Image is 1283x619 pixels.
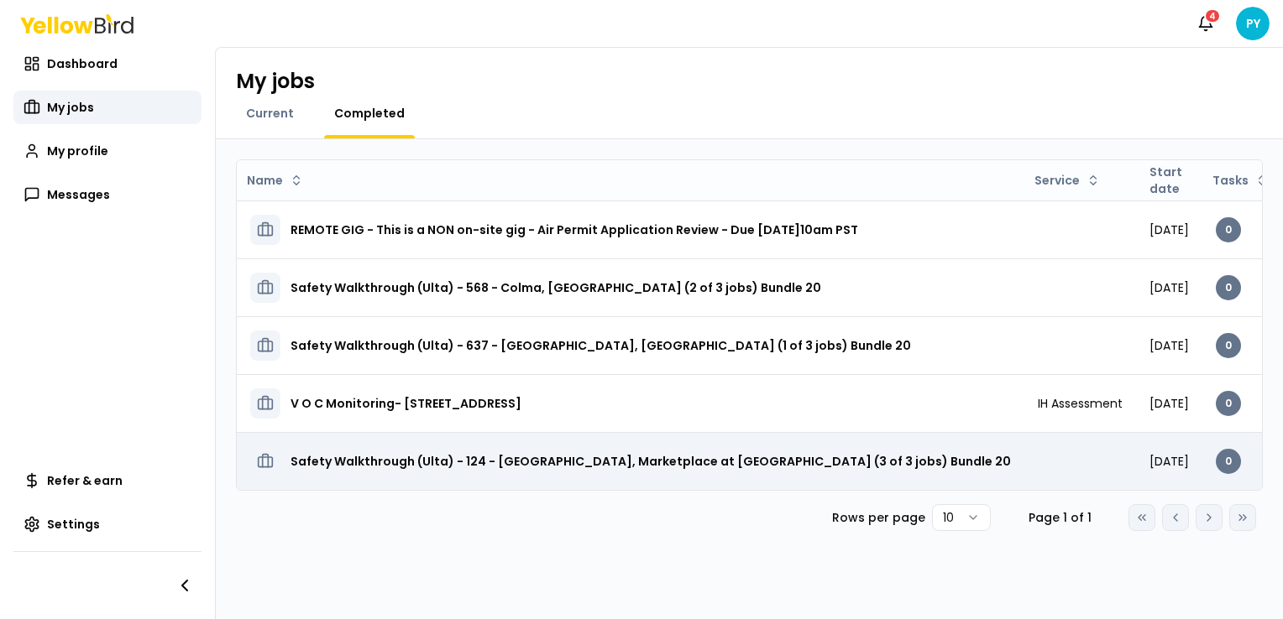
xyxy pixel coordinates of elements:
a: Messages [13,178,202,211]
span: Service [1034,172,1080,189]
a: Settings [13,507,202,541]
span: [DATE] [1149,221,1189,238]
span: Completed [334,105,405,122]
h3: Safety Walkthrough (Ulta) - 568 - Colma, [GEOGRAPHIC_DATA] (2 of 3 jobs) Bundle 20 [291,273,821,303]
span: Tasks [1212,172,1249,189]
span: Current [246,105,294,122]
button: Tasks [1206,167,1275,194]
span: Refer & earn [47,472,123,489]
span: [DATE] [1149,279,1189,296]
span: [DATE] [1149,337,1189,354]
span: Name [247,172,283,189]
div: 0 [1216,333,1241,358]
span: [DATE] [1149,453,1189,470]
h3: Safety Walkthrough (Ulta) - 124 - [GEOGRAPHIC_DATA], Marketplace at [GEOGRAPHIC_DATA] (3 of 3 job... [291,446,1011,476]
div: 0 [1216,449,1241,474]
div: 0 [1216,275,1241,300]
a: Refer & earn [13,464,202,497]
a: Completed [324,105,415,122]
div: 4 [1204,8,1221,23]
th: Start date [1136,160,1202,200]
a: My jobs [13,91,202,124]
h3: Safety Walkthrough (Ulta) - 637 - [GEOGRAPHIC_DATA], [GEOGRAPHIC_DATA] (1 of 3 jobs) Bundle 20 [291,330,911,361]
p: Rows per page [832,509,925,526]
div: 0 [1216,217,1241,242]
button: 4 [1189,7,1223,40]
span: IH Assessment [1038,395,1123,412]
div: Page 1 of 1 [1018,509,1102,526]
span: PY [1236,7,1270,40]
h1: My jobs [236,68,315,95]
span: Settings [47,516,100,533]
h3: REMOTE GIG - This is a NON on-site gig - Air Permit Application Review - Due [DATE]10am PST [291,215,858,245]
h3: V O C Monitoring- [STREET_ADDRESS] [291,388,521,419]
button: Service [1028,167,1107,194]
a: My profile [13,134,202,168]
div: 0 [1216,391,1241,416]
span: My profile [47,143,108,159]
span: Messages [47,186,110,203]
button: Name [240,167,310,194]
span: Dashboard [47,55,118,72]
a: Current [236,105,304,122]
span: [DATE] [1149,395,1189,412]
span: My jobs [47,99,94,116]
a: Dashboard [13,47,202,81]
